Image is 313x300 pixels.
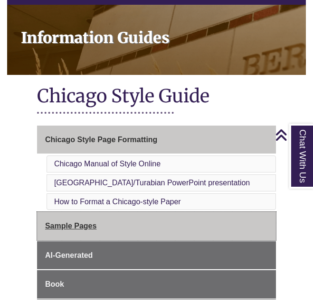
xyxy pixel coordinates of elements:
[37,270,276,299] a: Book
[37,212,276,240] a: Sample Pages
[54,198,181,206] a: How to Format a Chicago-style Paper
[45,280,64,288] span: Book
[45,251,93,259] span: AI-Generated
[275,128,311,141] a: Back to Top
[54,179,250,187] a: [GEOGRAPHIC_DATA]/Turabian PowerPoint presentation
[15,5,306,63] h1: Information Guides
[7,5,306,75] a: Information Guides
[45,136,157,144] span: Chicago Style Page Formatting
[45,222,97,230] span: Sample Pages
[37,84,276,109] h1: Chicago Style Guide
[37,126,276,154] a: Chicago Style Page Formatting
[37,241,276,270] a: AI-Generated
[54,160,161,168] a: Chicago Manual of Style Online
